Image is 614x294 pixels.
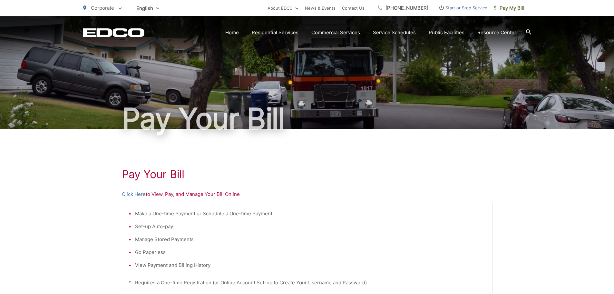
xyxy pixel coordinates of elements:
[135,261,486,269] li: View Payment and Billing History
[494,4,524,12] span: Pay My Bill
[122,168,492,181] h1: Pay Your Bill
[135,223,486,230] li: Set-up Auto-pay
[225,29,239,36] a: Home
[429,29,464,36] a: Public Facilities
[83,28,144,37] a: EDCD logo. Return to the homepage.
[252,29,298,36] a: Residential Services
[305,4,336,12] a: News & Events
[342,4,365,12] a: Contact Us
[268,4,298,12] a: About EDCO
[135,236,486,243] li: Manage Stored Payments
[132,3,164,14] span: English
[91,5,114,11] span: Corporate
[129,279,486,287] p: * Requires a One-time Registration (or Online Account Set-up to Create Your Username and Password)
[135,248,486,256] li: Go Paperless
[122,190,492,198] p: to View, Pay, and Manage Your Bill Online
[135,210,486,218] li: Make a One-time Payment or Schedule a One-time Payment
[83,103,531,135] h1: Pay Your Bill
[373,29,416,36] a: Service Schedules
[122,190,146,198] a: Click Here
[311,29,360,36] a: Commercial Services
[477,29,516,36] a: Resource Center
